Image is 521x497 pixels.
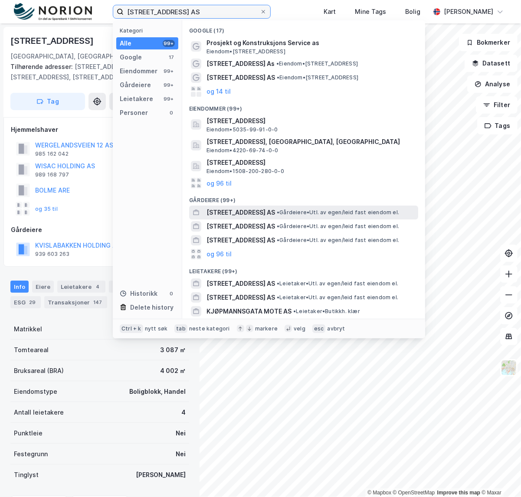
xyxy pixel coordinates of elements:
[163,40,175,47] div: 99+
[10,93,85,110] button: Tag
[14,366,64,376] div: Bruksareal (BRA)
[206,72,275,83] span: [STREET_ADDRESS] AS
[206,292,275,303] span: [STREET_ADDRESS] AS
[206,38,415,48] span: Prosjekt og Konstruksjons Service as
[393,490,435,496] a: OpenStreetMap
[277,223,279,229] span: •
[189,325,230,332] div: neste kategori
[35,251,69,258] div: 939 603 263
[11,124,189,135] div: Hjemmelshaver
[277,223,399,230] span: Gårdeiere • Utl. av egen/leid fast eiendom el.
[277,294,279,301] span: •
[10,51,141,62] div: [GEOGRAPHIC_DATA], [GEOGRAPHIC_DATA]
[355,7,386,17] div: Mine Tags
[459,34,518,51] button: Bokmerker
[367,490,391,496] a: Mapbox
[276,60,279,67] span: •
[14,428,43,438] div: Punktleie
[206,126,278,133] span: Eiendom • 5035-99-91-0-0
[120,94,153,104] div: Leietakere
[130,302,174,313] div: Delete history
[206,157,415,168] span: [STREET_ADDRESS]
[168,54,175,61] div: 17
[120,288,157,299] div: Historikk
[14,3,92,21] img: norion-logo.80e7a08dc31c2e691866.png
[160,345,186,355] div: 3 087 ㎡
[444,7,493,17] div: [PERSON_NAME]
[206,207,275,218] span: [STREET_ADDRESS] AS
[293,308,360,315] span: Leietaker • Butikkh. klær
[206,168,284,175] span: Eiendom • 1508-200-280-0-0
[10,62,182,82] div: [STREET_ADDRESS], [STREET_ADDRESS], [STREET_ADDRESS]
[120,324,143,333] div: Ctrl + k
[293,308,296,314] span: •
[312,324,326,333] div: esc
[476,96,518,114] button: Filter
[206,235,275,245] span: [STREET_ADDRESS] AS
[501,360,517,376] img: Z
[206,221,275,232] span: [STREET_ADDRESS] AS
[11,225,189,235] div: Gårdeiere
[120,80,151,90] div: Gårdeiere
[14,324,42,334] div: Matrikkel
[14,407,64,418] div: Antall leietakere
[181,407,186,418] div: 4
[182,98,425,114] div: Eiendommer (99+)
[277,294,398,301] span: Leietaker • Utl. av egen/leid fast eiendom el.
[136,470,186,480] div: [PERSON_NAME]
[206,278,275,289] span: [STREET_ADDRESS] AS
[437,490,480,496] a: Improve this map
[120,27,178,34] div: Kategori
[206,137,415,147] span: [STREET_ADDRESS], [GEOGRAPHIC_DATA], [GEOGRAPHIC_DATA]
[32,281,54,293] div: Eiere
[14,449,48,459] div: Festegrunn
[174,324,187,333] div: tab
[324,7,336,17] div: Kart
[145,325,168,332] div: nytt søk
[120,52,142,62] div: Google
[44,296,107,308] div: Transaksjoner
[206,48,285,55] span: Eiendom • [STREET_ADDRESS]
[176,428,186,438] div: Nei
[405,7,420,17] div: Bolig
[478,455,521,497] iframe: Chat Widget
[57,281,105,293] div: Leietakere
[120,66,157,76] div: Eiendommer
[163,68,175,75] div: 99+
[206,306,292,317] span: KJØPMANNSGATA MOTE AS
[206,86,231,97] button: og 14 til
[277,237,279,243] span: •
[277,209,279,216] span: •
[255,325,278,332] div: markere
[35,150,69,157] div: 985 162 042
[176,449,186,459] div: Nei
[92,298,104,307] div: 147
[277,74,279,81] span: •
[10,281,29,293] div: Info
[35,171,69,178] div: 989 168 797
[477,117,518,134] button: Tags
[182,20,425,36] div: Google (17)
[478,455,521,497] div: Kontrollprogram for chat
[93,282,102,291] div: 4
[168,109,175,116] div: 0
[206,249,232,259] button: og 96 til
[14,470,39,480] div: Tinglyst
[327,325,345,332] div: avbryt
[277,74,358,81] span: Eiendom • [STREET_ADDRESS]
[277,280,398,287] span: Leietaker • Utl. av egen/leid fast eiendom el.
[294,325,305,332] div: velg
[120,38,131,49] div: Alle
[277,237,399,244] span: Gårdeiere • Utl. av egen/leid fast eiendom el.
[109,281,152,293] div: Datasett
[206,59,275,69] span: [STREET_ADDRESS] As
[14,386,57,397] div: Eiendomstype
[27,298,37,307] div: 29
[168,290,175,297] div: 0
[14,345,49,355] div: Tomteareal
[206,178,232,188] button: og 96 til
[182,261,425,277] div: Leietakere (99+)
[467,75,518,93] button: Analyse
[276,60,358,67] span: Eiendom • [STREET_ADDRESS]
[163,82,175,88] div: 99+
